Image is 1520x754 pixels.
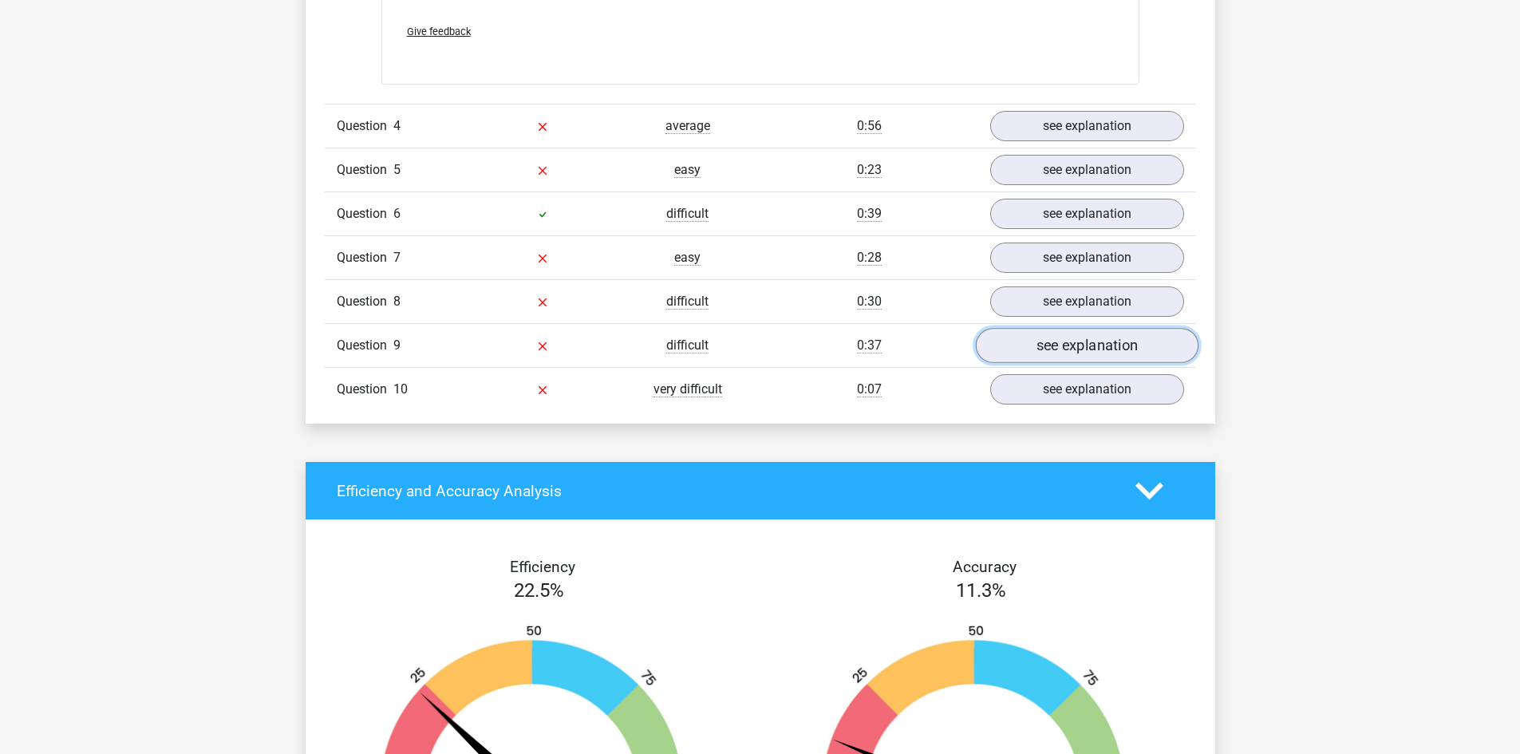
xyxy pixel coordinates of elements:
[337,336,393,355] span: Question
[990,286,1184,317] a: see explanation
[514,579,564,602] span: 22.5%
[393,250,401,265] span: 7
[407,26,471,38] span: Give feedback
[857,294,882,310] span: 0:30
[990,199,1184,229] a: see explanation
[975,328,1198,363] a: see explanation
[857,206,882,222] span: 0:39
[666,294,709,310] span: difficult
[337,292,393,311] span: Question
[857,338,882,353] span: 0:37
[337,380,393,399] span: Question
[337,482,1111,500] h4: Efficiency and Accuracy Analysis
[990,243,1184,273] a: see explanation
[666,338,709,353] span: difficult
[990,374,1184,405] a: see explanation
[337,160,393,180] span: Question
[956,579,1006,602] span: 11.3%
[337,116,393,136] span: Question
[393,162,401,177] span: 5
[393,381,408,397] span: 10
[674,250,701,266] span: easy
[857,250,882,266] span: 0:28
[393,118,401,133] span: 4
[393,294,401,309] span: 8
[857,381,882,397] span: 0:07
[990,111,1184,141] a: see explanation
[674,162,701,178] span: easy
[857,118,882,134] span: 0:56
[665,118,710,134] span: average
[666,206,709,222] span: difficult
[779,558,1190,576] h4: Accuracy
[393,338,401,353] span: 9
[857,162,882,178] span: 0:23
[337,204,393,223] span: Question
[337,558,748,576] h4: Efficiency
[337,248,393,267] span: Question
[653,381,722,397] span: very difficult
[393,206,401,221] span: 6
[990,155,1184,185] a: see explanation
